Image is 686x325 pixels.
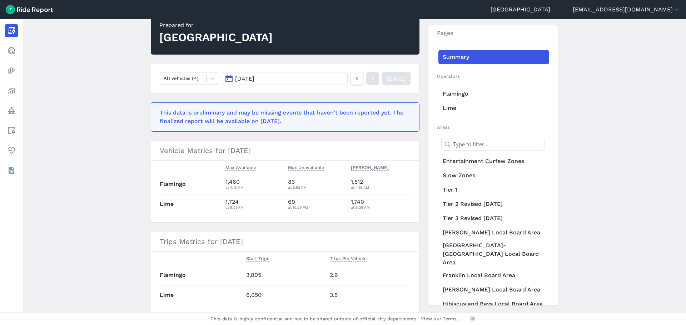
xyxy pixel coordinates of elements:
button: Max Unavailable [288,163,324,172]
div: at 10:29 PM [288,204,345,210]
th: Flamingo [160,265,243,285]
button: [DATE] [222,72,348,85]
td: 3,805 [243,265,327,285]
a: [GEOGRAPHIC_DATA]-[GEOGRAPHIC_DATA] Local Board Area [438,240,549,268]
a: Areas [5,124,18,137]
td: 9,855 [243,305,327,324]
th: Lime [160,285,243,305]
input: Type to filter... [441,138,545,151]
span: [DATE] [235,75,254,82]
a: Heatmaps [5,64,18,77]
img: Ride Report [6,5,53,14]
h2: Areas [437,124,549,131]
h3: Vehicle Metrics for [DATE] [151,141,419,161]
td: 2.6 [327,265,411,285]
a: [DATE] [382,72,411,85]
div: Prepared for [159,21,273,30]
div: 83 [288,178,345,191]
a: [GEOGRAPHIC_DATA] [491,5,550,14]
td: 3.1 [327,305,411,324]
a: Tier 1 [438,183,549,197]
div: [GEOGRAPHIC_DATA] [159,30,273,45]
a: Tier 3 Revised [DATE] [438,211,549,225]
span: Trips Per Vehicle [330,254,367,261]
button: [PERSON_NAME] [351,163,389,172]
div: at 4:13 AM [225,184,283,191]
a: View our Terms. [421,315,458,322]
div: 1,512 [351,178,411,191]
a: Analyze [5,84,18,97]
a: Franklin Local Board Area [438,268,549,283]
a: Tier 2 Revised [DATE] [438,197,549,211]
div: 69 [288,198,345,210]
button: Start Trips [246,254,269,263]
span: Start Trips [246,254,269,261]
a: Entertainment Curfew Zones [438,154,549,168]
span: Max Unavailable [288,163,324,171]
td: 6,050 [243,285,327,305]
a: Realtime [5,44,18,57]
th: Flamingo [160,174,223,194]
a: Hibiscus and Bays Local Board Area [438,297,549,311]
div: at 5:06 AM [351,204,411,210]
a: Flamingo [438,87,549,101]
div: at 4:15 AM [351,184,411,191]
span: Max Available [225,163,256,171]
a: Slow Zones [438,168,549,183]
a: Health [5,144,18,157]
h3: Pages [428,25,558,41]
a: [PERSON_NAME] Local Board Area [438,225,549,240]
th: Lime [160,194,223,214]
div: This data is preliminary and may be missing events that haven't been reported yet. The finalized ... [160,108,406,126]
div: at 5:21 AM [225,204,283,210]
a: Summary [438,50,549,64]
span: [PERSON_NAME] [351,163,389,171]
a: Datasets [5,164,18,177]
a: Report [5,24,18,37]
div: 1,724 [225,198,283,210]
a: Policy [5,104,18,117]
div: at 8:52 PM [288,184,345,191]
th: Total [160,305,243,324]
h2: Operators [437,73,549,80]
a: Lime [438,101,549,115]
button: Trips Per Vehicle [330,254,367,263]
div: 1,460 [225,178,283,191]
div: 1,740 [351,198,411,210]
button: [EMAIL_ADDRESS][DOMAIN_NAME] [573,5,680,14]
button: Max Available [225,163,256,172]
a: [PERSON_NAME] Local Board Area [438,283,549,297]
td: 3.5 [327,285,411,305]
h3: Trips Metrics for [DATE] [151,232,419,252]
